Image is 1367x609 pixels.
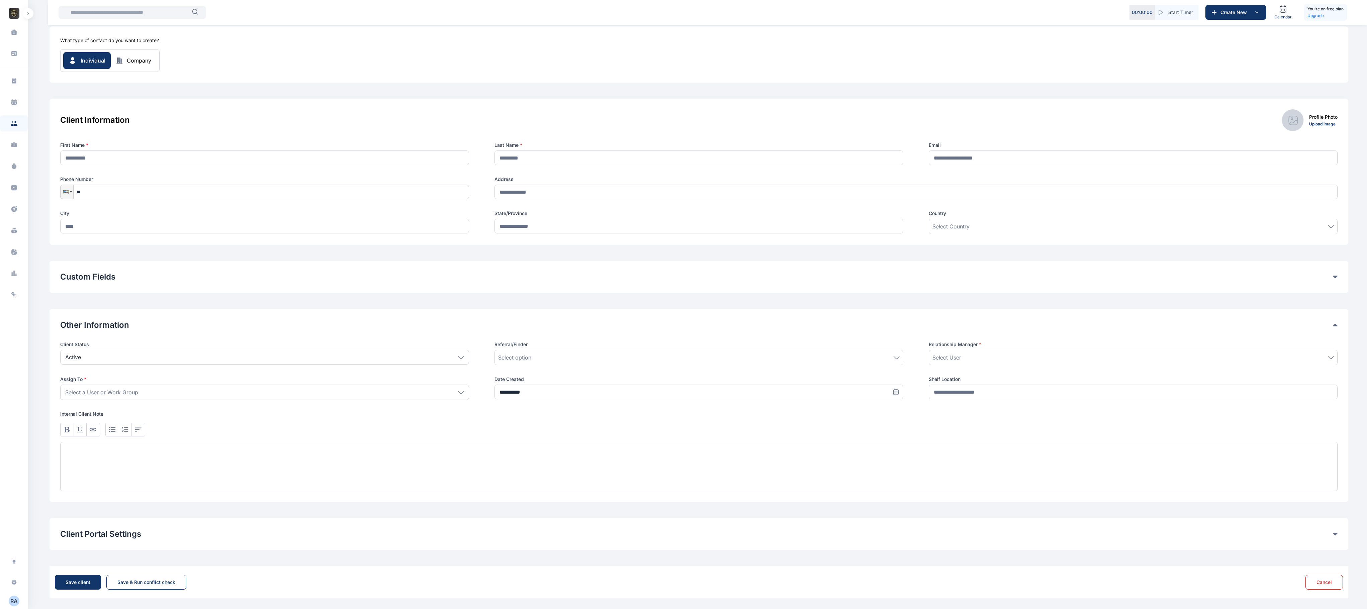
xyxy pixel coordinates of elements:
[60,411,1338,417] p: Internal Client Note
[65,388,138,396] span: Select a User or Work Group
[61,185,73,199] div: United States: + 1
[9,596,19,606] button: RA
[1307,12,1344,19] a: Upgrade
[1309,114,1338,120] div: Profile Photo
[494,376,903,383] label: Date Created
[1132,9,1153,16] p: 00 : 00 : 00
[60,272,1333,282] button: Custom Fields
[63,52,111,69] button: Individual
[60,320,1333,330] button: Other Information
[1307,6,1344,12] h5: You're on free plan
[929,142,1338,148] label: Email
[60,176,469,183] label: Phone Number
[494,341,528,348] span: Referral/Finder
[494,176,1338,183] label: Address
[60,210,469,217] label: City
[111,57,157,65] button: Company
[498,353,531,362] span: Select option
[55,575,101,590] button: Save client
[4,596,24,606] button: RA
[117,579,175,586] div: Save & Run conflict check
[929,210,946,217] span: Country
[9,597,19,605] div: R A
[60,376,469,383] p: Assign To
[60,272,1338,282] div: Custom Fields
[494,210,903,217] label: State/Province
[1274,14,1292,20] span: Calendar
[106,575,186,590] button: Save & Run conflict check
[929,341,981,348] span: Relationship Manager
[494,142,903,148] label: Last Name
[127,57,151,65] div: Company
[1218,9,1253,16] span: Create New
[932,222,970,230] span: Select Country
[1205,5,1266,20] button: Create New
[932,353,961,362] span: Select User
[60,37,159,44] h5: What type of contact do you want to create?
[66,579,90,586] div: Save client
[60,320,1338,330] div: Other Information
[60,142,469,148] label: First Name
[1168,9,1193,16] span: Start Timer
[81,57,105,65] span: Individual
[1309,121,1336,126] a: Upload image
[65,353,81,361] p: Active
[1272,2,1294,22] a: Calendar
[929,376,1338,383] label: Shelf Location
[60,115,130,126] h3: Client Information
[1305,575,1343,590] button: Cancel
[60,341,469,348] label: Client Status
[60,529,1333,539] button: Client Portal Settings
[1155,5,1198,20] button: Start Timer
[60,529,1338,539] div: Client Portal Settings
